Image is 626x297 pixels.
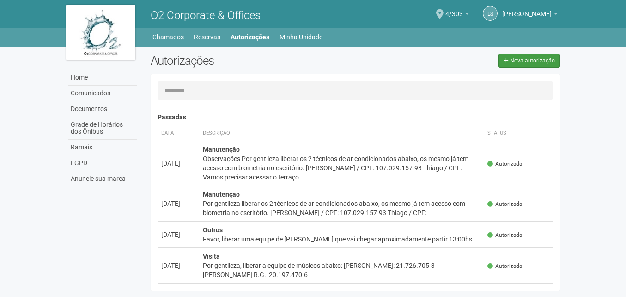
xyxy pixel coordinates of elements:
[161,261,195,270] div: [DATE]
[498,54,560,68] a: Nova autorização
[194,31,220,43] a: Reservas
[483,6,498,21] a: LS
[445,12,469,19] a: 4/303
[203,253,220,260] strong: Visita
[161,199,195,208] div: [DATE]
[203,226,223,234] strong: Outros
[487,160,522,168] span: Autorizada
[203,199,480,217] div: Por gentileza liberar os 2 técnicos de ar condicionados abaixo, os mesmo já tem acesso com biomet...
[203,154,480,182] div: Observações Por gentileza liberar os 2 técnicos de ar condicionados abaixo, os mesmo já tem acess...
[502,1,552,18] span: Leonardo Silva Leao
[151,9,261,22] span: O2 Corporate & Offices
[158,126,199,141] th: Data
[445,1,463,18] span: 4/303
[502,12,558,19] a: [PERSON_NAME]
[487,200,522,208] span: Autorizada
[161,230,195,239] div: [DATE]
[199,126,484,141] th: Descrição
[203,235,480,244] div: Favor, liberar uma equipe de [PERSON_NAME] que vai chegar aproximadamente partir 13:00hs
[231,31,269,43] a: Autorizações
[68,86,137,101] a: Comunicados
[280,31,322,43] a: Minha Unidade
[68,70,137,86] a: Home
[161,159,195,168] div: [DATE]
[203,146,240,153] strong: Manutenção
[151,54,348,68] h2: Autorizações
[510,57,555,64] span: Nova autorização
[158,114,553,121] h4: Passadas
[66,5,135,60] img: logo.jpg
[68,171,137,186] a: Anuncie sua marca
[203,261,480,279] div: Por gentileza, liberar a equipe de músicos abaixo: [PERSON_NAME]: 21.726.705-3 [PERSON_NAME] R.G....
[487,262,522,270] span: Autorizada
[68,101,137,117] a: Documentos
[487,231,522,239] span: Autorizada
[152,31,184,43] a: Chamados
[68,117,137,140] a: Grade de Horários dos Ônibus
[484,126,553,141] th: Status
[68,155,137,171] a: LGPD
[203,191,240,198] strong: Manutenção
[68,140,137,155] a: Ramais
